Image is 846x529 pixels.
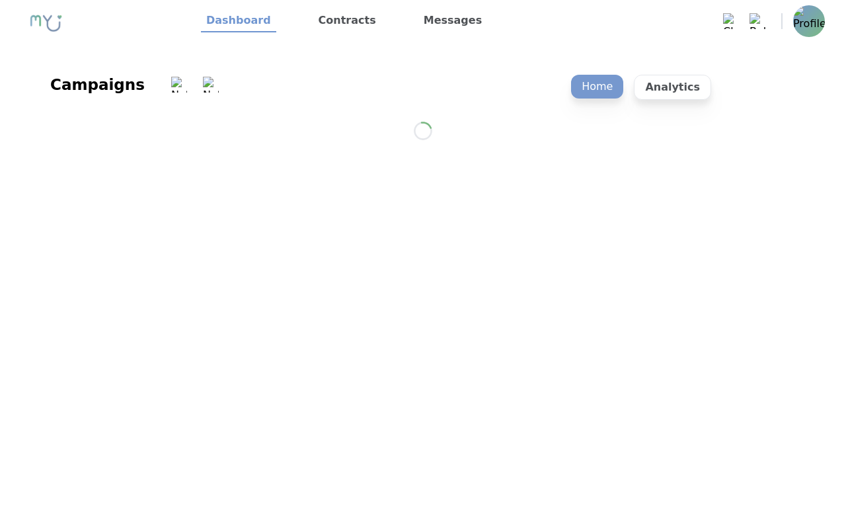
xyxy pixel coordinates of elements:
div: Campaigns [50,74,145,95]
p: Analytics [634,75,711,100]
img: Chat [723,13,739,29]
a: Contracts [313,10,381,32]
a: Dashboard [201,10,276,32]
p: Home [571,75,623,99]
a: Messages [418,10,487,32]
img: Bell [750,13,765,29]
img: Notification [171,77,187,93]
img: Notification [203,77,219,93]
img: Profile [793,5,825,37]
